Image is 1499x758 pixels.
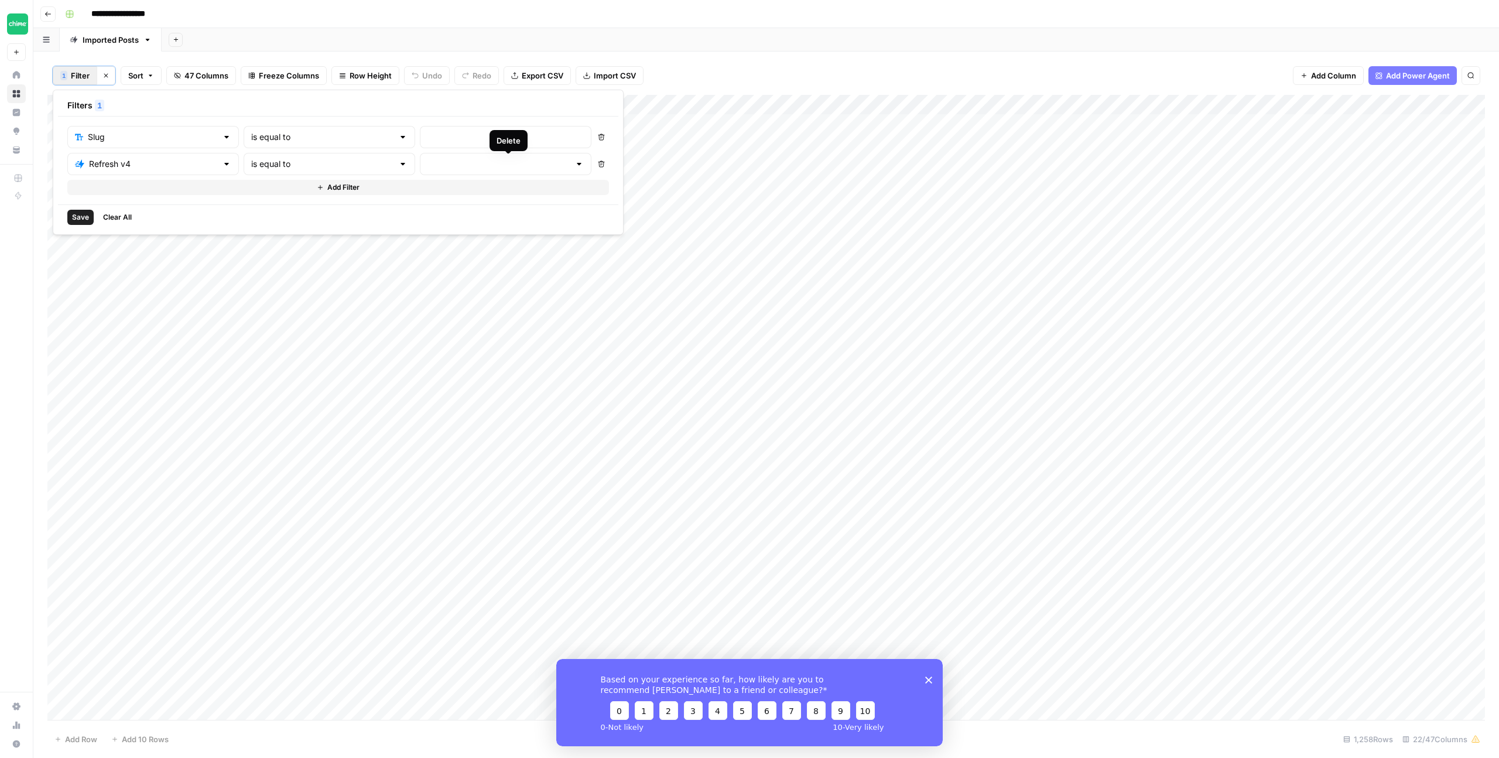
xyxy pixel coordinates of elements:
button: Undo [404,66,450,85]
span: Row Height [350,70,392,81]
button: Export CSV [504,66,571,85]
span: Filter [71,70,90,81]
a: Opportunities [7,122,26,141]
button: Save [67,210,94,225]
button: Freeze Columns [241,66,327,85]
div: 1 [95,100,104,111]
button: Add Power Agent [1368,66,1457,85]
a: Imported Posts [60,28,162,52]
button: Help + Support [7,735,26,753]
div: 1Filter [53,90,624,235]
span: Add Power Agent [1386,70,1450,81]
button: Import CSV [576,66,644,85]
span: Sort [128,70,143,81]
span: Export CSV [522,70,563,81]
span: Add 10 Rows [122,733,169,745]
button: Add 10 Rows [104,730,176,749]
button: 1Filter [53,66,97,85]
span: Add Column [1311,70,1356,81]
button: Row Height [331,66,399,85]
button: Add Column [1293,66,1364,85]
button: Add Filter [67,180,609,195]
div: 1,258 Rows [1339,730,1398,749]
a: Usage [7,716,26,735]
a: Insights [7,103,26,122]
span: Redo [473,70,491,81]
button: Sort [121,66,162,85]
span: Undo [422,70,442,81]
span: Freeze Columns [259,70,319,81]
a: Settings [7,697,26,716]
img: Chime Logo [7,13,28,35]
span: Import CSV [594,70,636,81]
a: Home [7,66,26,84]
span: 47 Columns [184,70,228,81]
button: Clear All [98,210,136,225]
a: Your Data [7,141,26,159]
div: 1 [60,71,67,80]
span: 1 [62,71,66,80]
div: Imported Posts [83,34,139,46]
button: Redo [454,66,499,85]
span: 1 [97,100,102,111]
div: Filters [58,95,618,117]
input: Refresh v4 [89,158,217,170]
div: Delete [497,135,521,146]
button: Add Row [47,730,104,749]
input: Slug [88,131,217,143]
span: Save [72,212,89,223]
a: Browse [7,84,26,103]
div: 22/47 Columns [1398,730,1485,749]
span: Add Filter [327,182,360,193]
input: is equal to [251,131,393,143]
iframe: Survey from AirOps [556,659,943,746]
button: Workspace: Chime [7,9,26,39]
span: Clear All [103,212,132,223]
input: is equal to [251,158,393,170]
button: 47 Columns [166,66,236,85]
span: Add Row [65,733,97,745]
